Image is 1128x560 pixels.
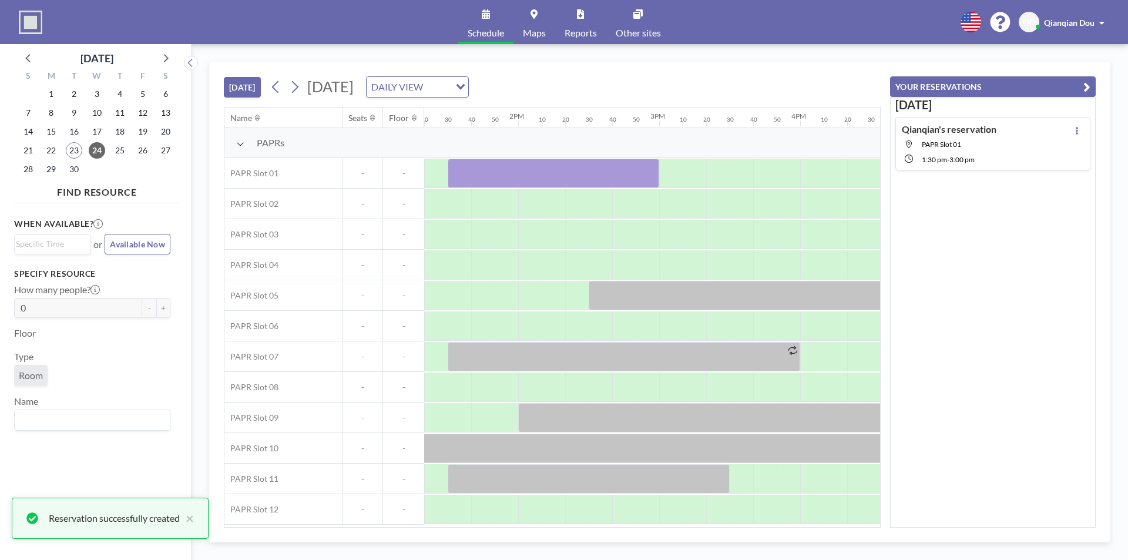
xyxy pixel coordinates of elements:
div: 50 [492,116,499,123]
span: - [383,474,424,484]
span: - [343,504,382,515]
span: PAPRs [257,137,284,149]
h3: [DATE] [895,98,1090,112]
label: Type [14,351,33,363]
span: Saturday, September 13, 2025 [157,105,174,121]
img: organization-logo [19,11,42,34]
div: 20 [844,116,851,123]
span: Thursday, September 11, 2025 [112,105,128,121]
span: - [383,443,424,454]
span: - [383,351,424,362]
button: close [180,511,194,525]
div: Search for option [367,77,468,97]
span: Monday, September 8, 2025 [43,105,59,121]
span: Friday, September 12, 2025 [135,105,151,121]
div: Name [230,113,252,123]
div: Seats [348,113,367,123]
span: - [383,229,424,240]
span: Reports [565,28,597,38]
span: PAPR Slot 05 [224,290,278,301]
span: PAPR Slot 12 [224,504,278,515]
span: Sunday, September 21, 2025 [20,142,36,159]
span: Maps [523,28,546,38]
div: Search for option [15,235,90,253]
span: Wednesday, September 24, 2025 [89,142,105,159]
div: Search for option [15,410,170,430]
div: 50 [633,116,640,123]
span: Monday, September 22, 2025 [43,142,59,159]
span: PAPR Slot 09 [224,413,278,423]
span: - [383,260,424,270]
span: Thursday, September 4, 2025 [112,86,128,102]
button: [DATE] [224,77,261,98]
div: 10 [680,116,687,123]
span: - [343,382,382,393]
span: Monday, September 1, 2025 [43,86,59,102]
label: Floor [14,327,36,339]
span: Saturday, September 6, 2025 [157,86,174,102]
span: - [383,199,424,209]
span: - [383,413,424,423]
span: [DATE] [307,78,354,95]
div: 40 [468,116,475,123]
span: Friday, September 19, 2025 [135,123,151,140]
span: Friday, September 26, 2025 [135,142,151,159]
span: Tuesday, September 9, 2025 [66,105,82,121]
div: 30 [445,116,452,123]
label: Name [14,395,38,407]
span: Wednesday, September 10, 2025 [89,105,105,121]
span: Thursday, September 25, 2025 [112,142,128,159]
div: 50 [774,116,781,123]
input: Search for option [427,79,449,95]
span: - [383,168,424,179]
span: PAPR Slot 08 [224,382,278,393]
span: Monday, September 29, 2025 [43,161,59,177]
span: DAILY VIEW [369,79,425,95]
div: W [86,69,109,85]
span: PAPR Slot 01 [224,168,278,179]
div: 3PM [650,112,665,120]
div: 30 [586,116,593,123]
div: 30 [868,116,875,123]
span: PAPR Slot 06 [224,321,278,331]
h4: FIND RESOURCE [14,182,180,198]
span: Available Now [110,239,165,249]
div: Reservation successfully created [49,511,180,525]
h3: Specify resource [14,269,170,279]
span: QD [1023,17,1035,28]
span: - [343,229,382,240]
button: YOUR RESERVATIONS [890,76,1096,97]
span: Tuesday, September 30, 2025 [66,161,82,177]
span: Other sites [616,28,661,38]
span: Sunday, September 14, 2025 [20,123,36,140]
span: - [383,504,424,515]
span: PAPR Slot 01 [922,140,961,149]
div: S [17,69,40,85]
div: 40 [750,116,757,123]
span: - [383,290,424,301]
div: T [108,69,131,85]
span: Wednesday, September 3, 2025 [89,86,105,102]
span: PAPR Slot 10 [224,443,278,454]
button: + [156,298,170,318]
span: Schedule [468,28,504,38]
span: - [343,443,382,454]
span: - [383,382,424,393]
span: PAPR Slot 07 [224,351,278,362]
span: Tuesday, September 23, 2025 [66,142,82,159]
input: Search for option [16,413,163,428]
div: T [63,69,86,85]
div: 10 [539,116,546,123]
span: Tuesday, September 16, 2025 [66,123,82,140]
span: Room [19,370,43,381]
span: 3:00 PM [949,155,975,164]
button: Available Now [105,234,170,254]
span: - [383,321,424,331]
span: Thursday, September 18, 2025 [112,123,128,140]
span: PAPR Slot 02 [224,199,278,209]
span: Sunday, September 28, 2025 [20,161,36,177]
label: How many people? [14,284,100,296]
span: Sunday, September 7, 2025 [20,105,36,121]
div: 20 [421,116,428,123]
button: - [142,298,156,318]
